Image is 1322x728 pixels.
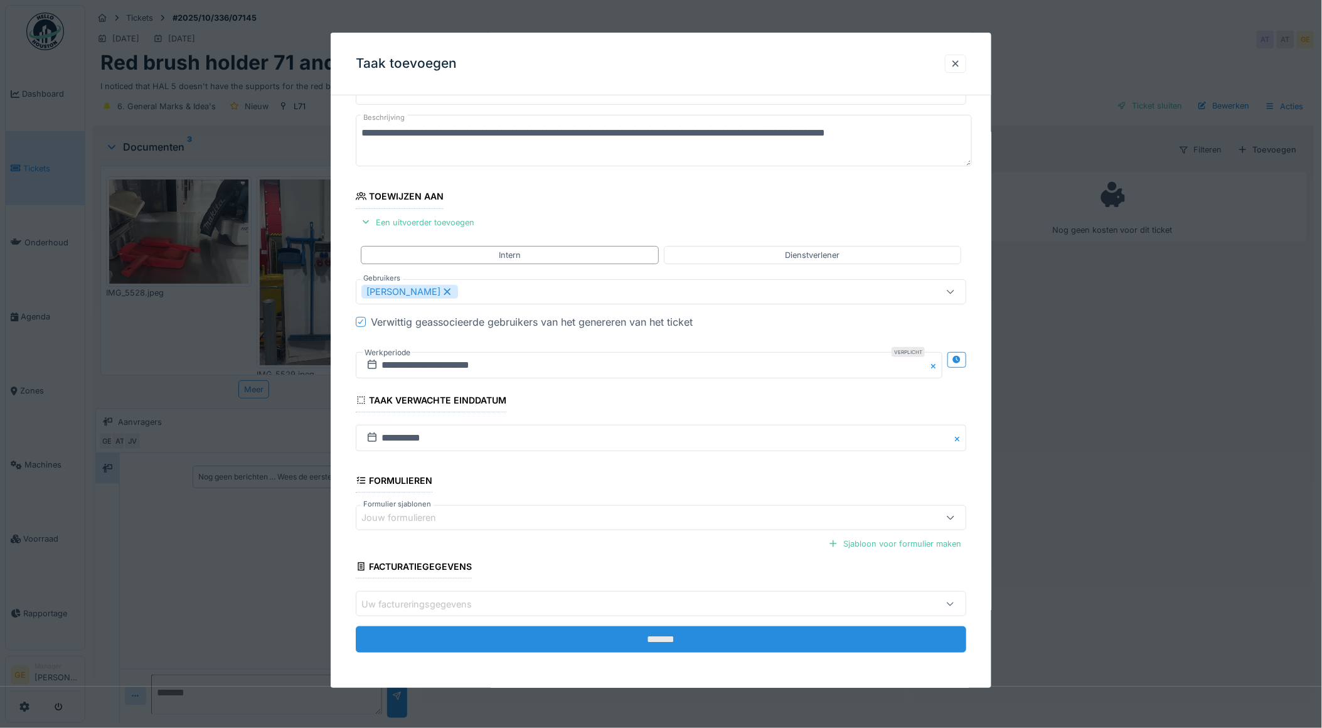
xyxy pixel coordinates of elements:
[823,535,966,552] div: Sjabloon voor formulier maken
[356,56,457,72] h3: Taak toevoegen
[952,425,966,451] button: Close
[356,557,472,579] div: Facturatiegegevens
[361,511,454,525] div: Jouw formulieren
[361,273,403,284] label: Gebruikers
[361,499,434,510] label: Formulier sjablonen
[892,347,925,357] div: Verplicht
[361,597,489,611] div: Uw factureringsgegevens
[785,249,840,261] div: Dienstverlener
[363,346,412,360] label: Werkperiode
[499,249,521,261] div: Intern
[356,471,433,493] div: Formulieren
[356,188,444,209] div: Toewijzen aan
[929,352,942,378] button: Close
[361,285,458,299] div: [PERSON_NAME]
[356,214,479,231] div: Een uitvoerder toevoegen
[356,391,507,412] div: Taak verwachte einddatum
[361,110,407,126] label: Beschrijving
[371,314,693,329] div: Verwittig geassocieerde gebruikers van het genereren van het ticket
